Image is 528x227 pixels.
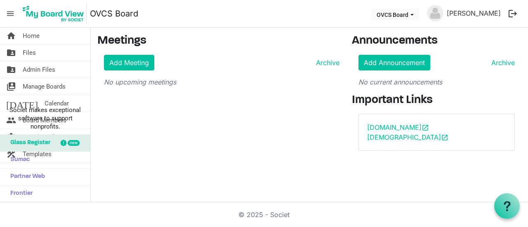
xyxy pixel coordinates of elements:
a: Add Meeting [104,55,154,70]
span: open_in_new [422,124,429,131]
a: Archive [488,58,515,68]
a: Archive [313,58,339,68]
span: Sumac [6,152,30,168]
span: Frontier [6,185,33,202]
span: Societ makes exceptional software to support nonprofits. [4,106,87,131]
a: OVCS Board [90,5,138,22]
a: Add Announcement [358,55,430,70]
span: open_in_new [441,134,448,141]
span: switch_account [6,78,16,95]
img: no-profile-picture.svg [427,5,443,21]
a: [DEMOGRAPHIC_DATA]open_in_new [367,133,448,141]
p: No upcoming meetings [104,77,339,87]
span: [DATE] [6,95,38,112]
p: No current announcements [358,77,515,87]
a: [PERSON_NAME] [443,5,504,21]
img: My Board View Logo [20,3,87,24]
span: menu [2,6,18,21]
button: OVCS Board dropdownbutton [371,9,419,20]
a: [DOMAIN_NAME]open_in_new [367,123,429,131]
span: Home [23,28,40,44]
span: Admin Files [23,61,55,78]
button: logout [504,5,521,22]
h3: Meetings [97,34,339,48]
div: new [68,140,80,146]
span: Partner Web [6,168,45,185]
span: Calendar [45,95,69,112]
h3: Announcements [352,34,521,48]
a: My Board View Logo [20,3,90,24]
span: Files [23,44,36,61]
span: Glass Register [6,135,50,151]
h3: Important Links [352,94,521,108]
span: home [6,28,16,44]
span: Manage Boards [23,78,66,95]
span: folder_shared [6,44,16,61]
a: © 2025 - Societ [238,211,290,219]
span: folder_shared [6,61,16,78]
